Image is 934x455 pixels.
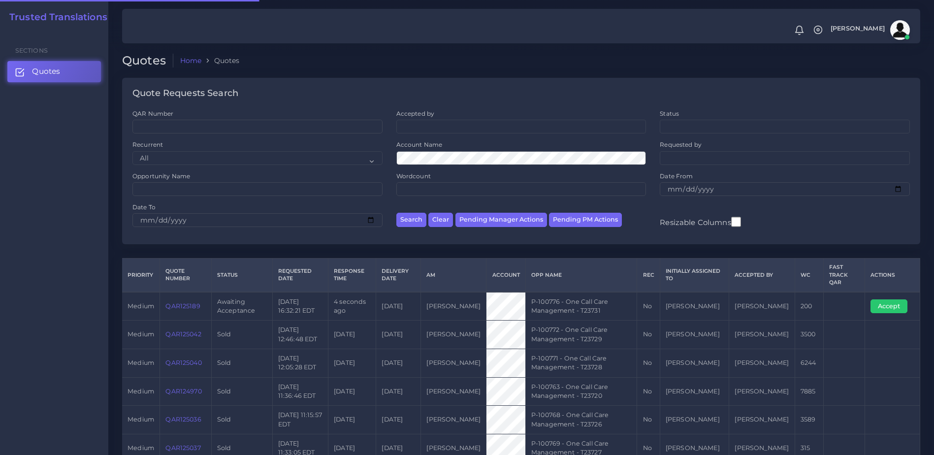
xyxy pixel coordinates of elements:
td: 4 seconds ago [328,292,376,321]
th: AM [421,259,486,292]
label: Requested by [660,140,702,149]
th: REC [637,259,660,292]
th: Quote Number [160,259,211,292]
a: Quotes [7,61,101,82]
button: Pending PM Actions [549,213,622,227]
th: Status [211,259,272,292]
span: [PERSON_NAME] [831,26,885,32]
th: Requested Date [272,259,328,292]
td: [DATE] [328,321,376,349]
span: medium [128,388,154,395]
label: Opportunity Name [132,172,190,180]
a: Accept [870,302,914,309]
th: Accepted by [729,259,795,292]
button: Clear [428,213,453,227]
img: avatar [890,20,910,40]
h2: Quotes [122,54,173,68]
label: QAR Number [132,109,173,118]
td: [DATE] 11:15:57 EDT [272,406,328,434]
th: Actions [865,259,920,292]
h4: Quote Requests Search [132,88,238,99]
td: No [637,321,660,349]
th: Priority [122,259,160,292]
td: 3589 [795,406,823,434]
span: medium [128,330,154,338]
th: Opp Name [525,259,637,292]
span: medium [128,302,154,310]
a: QAR125189 [165,302,200,310]
td: No [637,292,660,321]
label: Wordcount [396,172,431,180]
a: [PERSON_NAME]avatar [826,20,913,40]
td: 7885 [795,377,823,406]
td: [DATE] [376,292,421,321]
td: 3500 [795,321,823,349]
button: Pending Manager Actions [455,213,547,227]
td: [PERSON_NAME] [421,406,486,434]
td: [DATE] 12:46:48 EDT [272,321,328,349]
td: [DATE] [328,349,376,377]
td: [PERSON_NAME] [729,292,795,321]
td: No [637,406,660,434]
td: Sold [211,377,272,406]
a: Trusted Translations [2,12,107,23]
td: [PERSON_NAME] [729,377,795,406]
span: medium [128,416,154,423]
span: medium [128,444,154,452]
td: [PERSON_NAME] [729,349,795,377]
td: [DATE] [376,349,421,377]
td: [PERSON_NAME] [421,321,486,349]
td: No [637,349,660,377]
th: Fast Track QAR [823,259,865,292]
button: Search [396,213,426,227]
button: Accept [870,299,907,313]
span: Quotes [32,66,60,77]
td: [DATE] 16:32:21 EDT [272,292,328,321]
th: Account [486,259,525,292]
td: Sold [211,406,272,434]
td: [PERSON_NAME] [660,406,729,434]
td: [PERSON_NAME] [729,321,795,349]
a: QAR125040 [165,359,201,366]
label: Status [660,109,679,118]
td: [DATE] 11:36:46 EDT [272,377,328,406]
th: WC [795,259,823,292]
label: Resizable Columns [660,216,741,228]
td: Awaiting Acceptance [211,292,272,321]
td: [PERSON_NAME] [729,406,795,434]
td: P-100771 - One Call Care Management - T23728 [525,349,637,377]
td: [DATE] [376,406,421,434]
th: Response Time [328,259,376,292]
label: Account Name [396,140,443,149]
td: [DATE] [376,377,421,406]
label: Date From [660,172,693,180]
td: [DATE] [328,377,376,406]
td: [PERSON_NAME] [421,377,486,406]
td: [DATE] [376,321,421,349]
td: Sold [211,321,272,349]
td: [DATE] [328,406,376,434]
span: medium [128,359,154,366]
td: [PERSON_NAME] [660,377,729,406]
td: [PERSON_NAME] [421,292,486,321]
span: Sections [15,47,48,54]
td: [PERSON_NAME] [660,292,729,321]
label: Accepted by [396,109,435,118]
th: Delivery Date [376,259,421,292]
a: QAR125042 [165,330,201,338]
td: P-100772 - One Call Care Management - T23729 [525,321,637,349]
td: [PERSON_NAME] [660,321,729,349]
label: Date To [132,203,156,211]
li: Quotes [201,56,239,65]
label: Recurrent [132,140,163,149]
a: QAR125036 [165,416,201,423]
td: [PERSON_NAME] [421,349,486,377]
td: [DATE] 12:05:28 EDT [272,349,328,377]
td: Sold [211,349,272,377]
a: QAR125037 [165,444,200,452]
input: Resizable Columns [731,216,741,228]
th: Initially Assigned to [660,259,729,292]
a: Home [180,56,202,65]
td: P-100768 - One Call Care Management - T23726 [525,406,637,434]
